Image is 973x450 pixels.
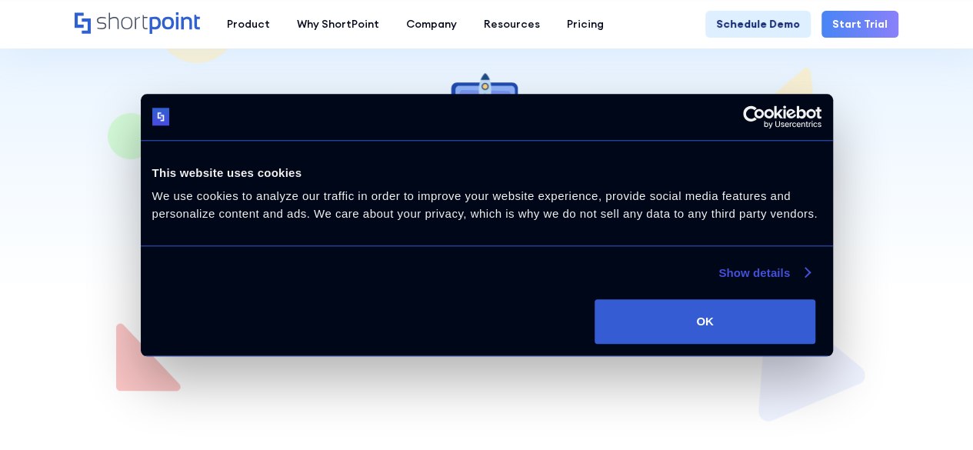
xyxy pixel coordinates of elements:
[152,164,821,182] div: This website uses cookies
[705,11,811,38] a: Schedule Demo
[553,11,617,38] a: Pricing
[470,11,553,38] a: Resources
[297,16,379,32] div: Why ShortPoint
[484,16,540,32] div: Resources
[213,11,283,38] a: Product
[152,108,170,126] img: logo
[392,11,470,38] a: Company
[687,105,821,128] a: Usercentrics Cookiebot - opens in a new window
[567,16,604,32] div: Pricing
[152,189,818,220] span: We use cookies to analyze our traffic in order to improve your website experience, provide social...
[595,299,815,344] button: OK
[75,12,200,35] a: Home
[718,264,809,282] a: Show details
[821,11,898,38] a: Start Trial
[283,11,392,38] a: Why ShortPoint
[896,376,973,450] iframe: Chat Widget
[406,16,457,32] div: Company
[227,16,270,32] div: Product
